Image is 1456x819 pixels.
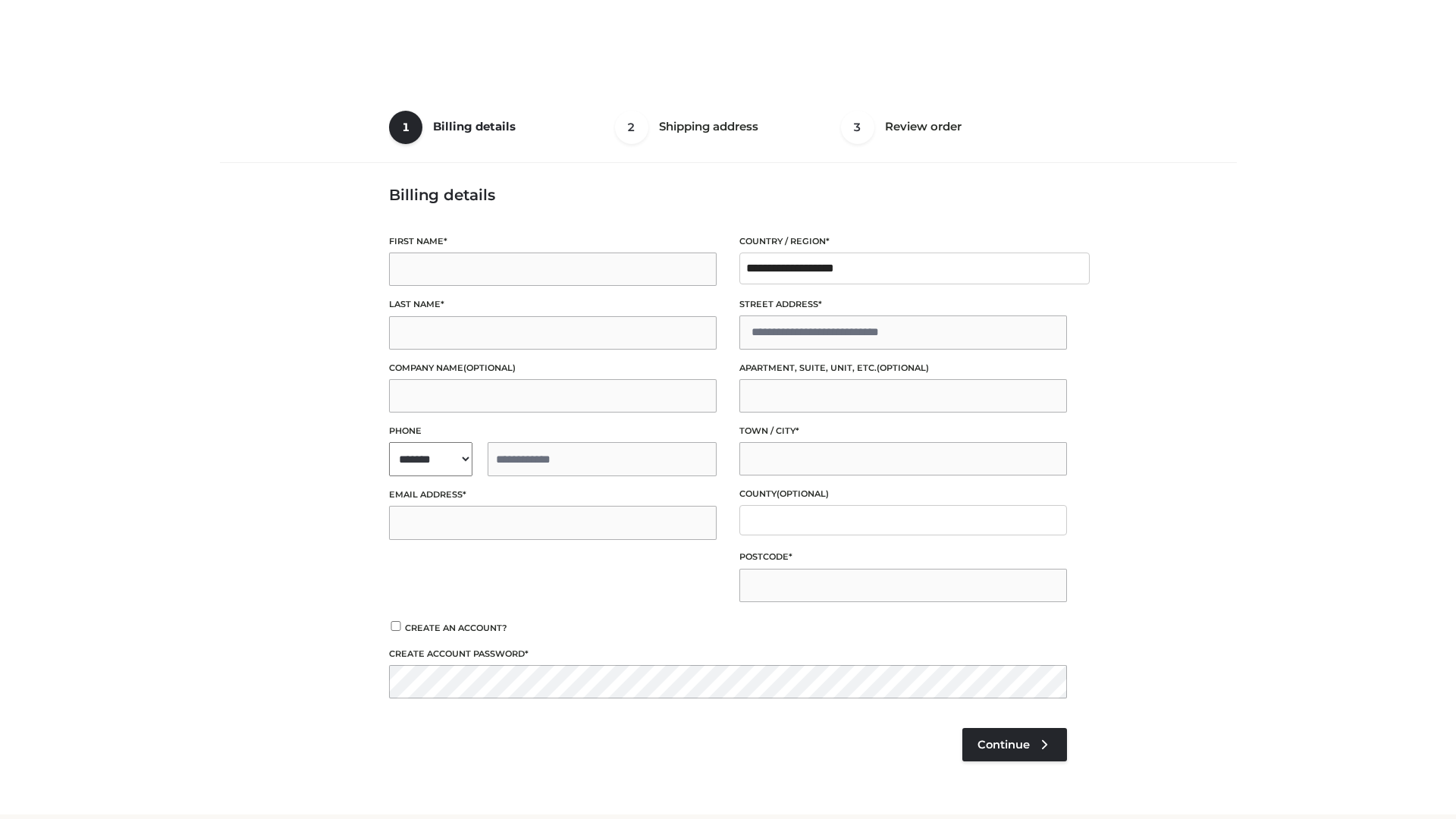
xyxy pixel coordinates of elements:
span: (optional) [877,362,929,373]
label: Country / Region [739,234,1067,249]
label: Company name [389,361,717,375]
label: Town / City [739,424,1067,438]
h3: Billing details [389,186,1067,204]
span: Create an account? [405,623,507,633]
label: Phone [389,424,717,438]
span: (optional) [463,362,516,373]
label: Apartment, suite, unit, etc. [739,361,1067,375]
span: Shipping address [659,119,758,133]
span: (optional) [777,488,829,499]
label: Street address [739,297,1067,312]
span: 2 [615,111,648,144]
label: Email address [389,488,717,502]
span: Review order [885,119,962,133]
label: Postcode [739,550,1067,564]
span: Continue [977,738,1030,752]
label: Last name [389,297,717,312]
a: Continue [962,728,1067,761]
label: Create account password [389,647,1067,661]
input: Create an account? [389,621,403,631]
span: 3 [841,111,874,144]
label: County [739,487,1067,501]
span: 1 [389,111,422,144]
span: Billing details [433,119,516,133]
label: First name [389,234,717,249]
